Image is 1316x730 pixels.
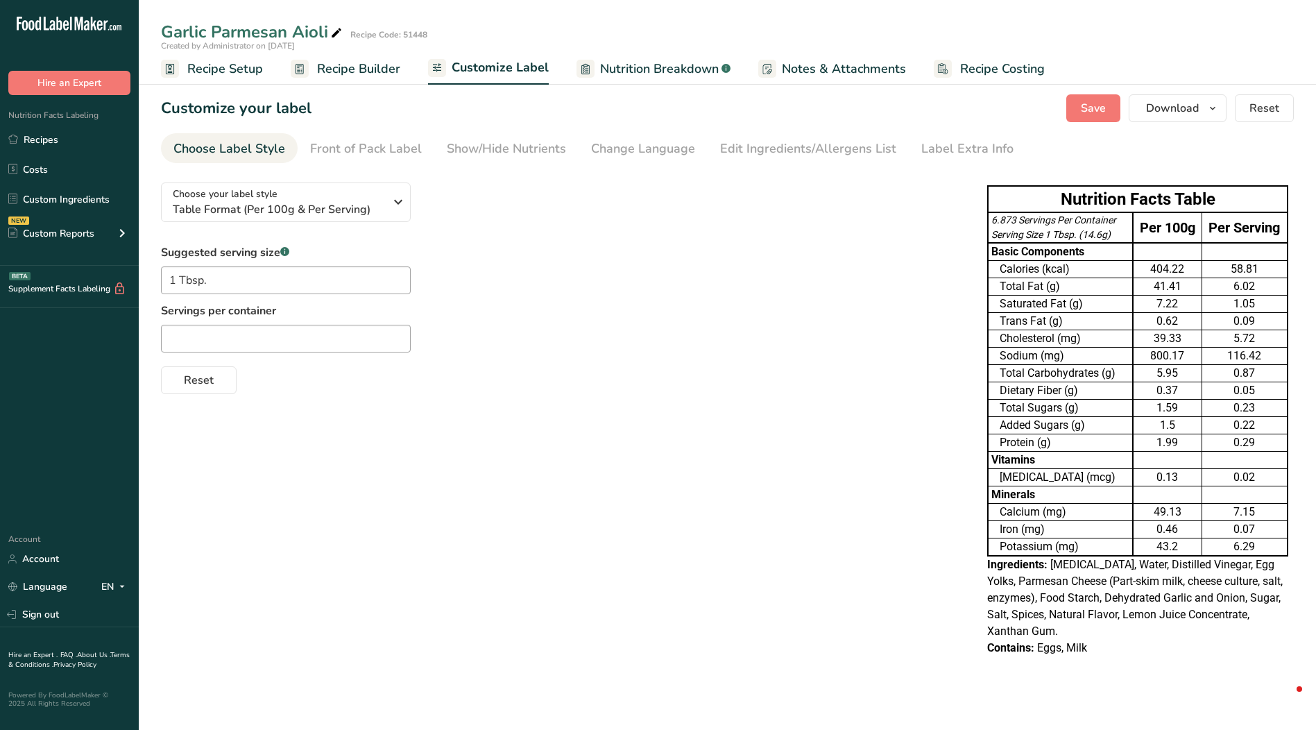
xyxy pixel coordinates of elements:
div: Recipe Code: 51448 [350,28,427,41]
div: Custom Reports [8,226,94,241]
div: 0.87 [1205,365,1285,382]
label: Servings per container [161,303,411,319]
div: Front of Pack Label [310,139,422,158]
th: Nutrition Facts Table [988,186,1288,212]
span: Contains: [987,641,1034,654]
button: Download [1129,94,1227,122]
div: 0.29 [1205,434,1285,451]
div: 1.59 [1136,400,1198,416]
div: 0.02 [1205,469,1285,486]
label: Suggested serving size [161,244,411,261]
div: 0.09 [1205,313,1285,330]
span: Recipe Costing [960,60,1045,78]
div: NEW [8,217,29,225]
td: Vitamins [988,452,1133,469]
div: 7.15 [1205,504,1285,520]
div: 800.17 [1136,348,1198,364]
td: Added Sugars (g) [988,417,1133,434]
td: Total Sugars (g) [988,400,1133,417]
div: 6.873 Servings Per Container [991,213,1129,228]
span: Table Format (Per 100g & Per Serving) [173,201,384,218]
div: 5.72 [1205,330,1285,347]
div: 6.02 [1205,278,1285,295]
span: Recipe Setup [187,60,263,78]
td: Dietary Fiber (g) [988,382,1133,400]
td: Total Carbohydrates (g) [988,365,1133,382]
span: Download [1146,100,1199,117]
span: [MEDICAL_DATA], Water, Distilled Vinegar, Egg Yolks, Parmesan Cheese (Part-skim milk, cheese cult... [987,558,1283,638]
td: Cholesterol (mg) [988,330,1133,348]
div: 43.2 [1136,538,1198,555]
div: 0.22 [1205,417,1285,434]
span: Reset [1249,100,1279,117]
div: 0.05 [1205,382,1285,399]
span: Save [1081,100,1106,117]
div: 0.37 [1136,382,1198,399]
span: Choose your label style [173,187,277,201]
td: Potassium (mg) [988,538,1133,557]
td: Calories (kcal) [988,261,1133,278]
div: Edit Ingredients/Allergens List [720,139,896,158]
td: Basic Components [988,243,1133,261]
div: 7.22 [1136,296,1198,312]
a: Recipe Costing [934,53,1045,85]
div: Choose Label Style [173,139,285,158]
td: Protein (g) [988,434,1133,452]
div: BETA [9,272,31,280]
button: Choose your label style Table Format (Per 100g & Per Serving) [161,182,411,222]
button: Reset [1235,94,1294,122]
div: 0.07 [1205,521,1285,538]
button: Hire an Expert [8,71,130,95]
div: 6.29 [1205,538,1285,555]
span: 1 Tbsp. (14.6g) [1045,229,1111,240]
a: Recipe Builder [291,53,400,85]
span: Recipe Builder [317,60,400,78]
td: Per Serving [1202,212,1288,243]
span: Customize Label [452,58,549,77]
td: Total Fat (g) [988,278,1133,296]
a: About Us . [77,650,110,660]
div: 404.22 [1136,261,1198,278]
div: Garlic Parmesan Aioli [161,19,345,44]
a: Terms & Conditions . [8,650,130,670]
h1: Customize your label [161,97,311,120]
a: Recipe Setup [161,53,263,85]
td: Iron (mg) [988,521,1133,538]
div: 1.99 [1136,434,1198,451]
div: 0.23 [1205,400,1285,416]
div: 1.5 [1136,417,1198,434]
div: 41.41 [1136,278,1198,295]
div: 0.62 [1136,313,1198,330]
div: Label Extra Info [921,139,1014,158]
div: 116.42 [1205,348,1285,364]
button: Reset [161,366,237,394]
td: Per 100g [1133,212,1202,243]
span: Serving Size [991,229,1043,240]
div: 1.05 [1205,296,1285,312]
a: Privacy Policy [53,660,96,670]
a: Notes & Attachments [758,53,906,85]
td: Trans Fat (g) [988,313,1133,330]
div: 39.33 [1136,330,1198,347]
div: Powered By FoodLabelMaker © 2025 All Rights Reserved [8,691,130,708]
div: 0.13 [1136,469,1198,486]
span: Eggs, Milk [1037,641,1087,654]
span: Reset [184,372,214,389]
td: Calcium (mg) [988,504,1133,521]
a: FAQ . [60,650,77,660]
div: 5.95 [1136,365,1198,382]
div: Change Language [591,139,695,158]
div: 49.13 [1136,504,1198,520]
div: 58.81 [1205,261,1285,278]
a: Nutrition Breakdown [576,53,730,85]
span: Nutrition Breakdown [600,60,719,78]
button: Save [1066,94,1120,122]
a: Customize Label [428,52,549,85]
div: Show/Hide Nutrients [447,139,566,158]
td: Saturated Fat (g) [988,296,1133,313]
td: [MEDICAL_DATA] (mcg) [988,469,1133,486]
td: Minerals [988,486,1133,504]
td: Sodium (mg) [988,348,1133,365]
iframe: Intercom live chat [1269,683,1302,716]
span: Notes & Attachments [782,60,906,78]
